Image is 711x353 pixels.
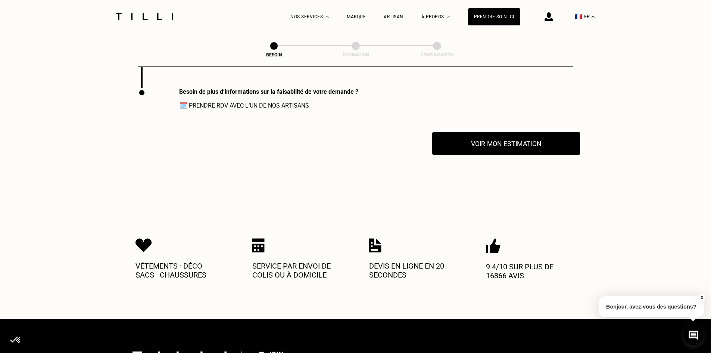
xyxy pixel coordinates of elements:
[135,238,152,253] img: Icon
[369,238,381,253] img: Icon
[432,132,580,155] button: Voir mon estimation
[252,238,265,253] img: Icon
[599,296,704,317] p: Bonjour, avez-vous des questions?
[486,262,576,280] p: 9.4/10 sur plus de 16866 avis
[575,13,582,20] span: 🇫🇷
[252,261,342,279] p: Service par envoi de colis ou à domicile
[237,52,311,58] div: Besoin
[369,261,459,279] p: Devis en ligne en 20 secondes
[468,8,520,25] a: Prendre soin ici
[698,294,705,302] button: X
[347,14,366,19] a: Marque
[189,102,309,109] a: Prendre RDV avec l‘un de nos artisans
[179,101,358,109] span: 🗓️
[447,16,450,18] img: Menu déroulant à propos
[486,238,500,253] img: Icon
[592,16,595,18] img: menu déroulant
[113,13,176,20] img: Logo du service de couturière Tilli
[135,261,225,279] p: Vêtements · Déco · Sacs · Chaussures
[326,16,329,18] img: Menu déroulant
[545,12,553,21] img: icône connexion
[384,14,403,19] a: Artisan
[318,52,393,58] div: Estimation
[179,88,358,95] div: Besoin de plus d‘informations sur la faisabilité de votre demande ?
[400,52,474,58] div: Confirmation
